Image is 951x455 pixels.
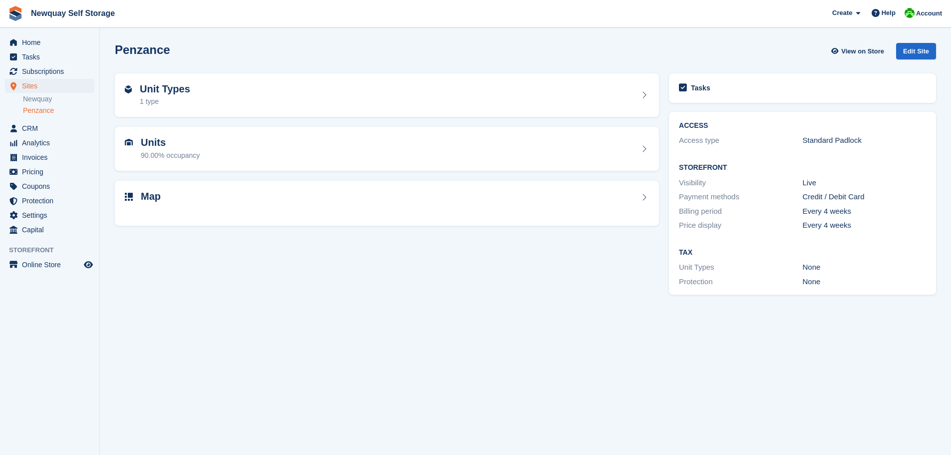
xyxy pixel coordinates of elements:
[679,135,802,146] div: Access type
[5,179,94,193] a: menu
[5,35,94,49] a: menu
[841,46,884,56] span: View on Store
[5,50,94,64] a: menu
[5,150,94,164] a: menu
[22,194,82,208] span: Protection
[803,191,926,203] div: Credit / Debit Card
[679,122,926,130] h2: ACCESS
[22,50,82,64] span: Tasks
[22,121,82,135] span: CRM
[8,6,23,21] img: stora-icon-8386f47178a22dfd0bd8f6a31ec36ba5ce8667c1dd55bd0f319d3a0aa187defe.svg
[27,5,119,21] a: Newquay Self Storage
[803,262,926,273] div: None
[803,220,926,231] div: Every 4 weeks
[22,35,82,49] span: Home
[896,43,936,59] div: Edit Site
[125,193,133,201] img: map-icn-33ee37083ee616e46c38cad1a60f524a97daa1e2b2c8c0bc3eb3415660979fc1.svg
[916,8,942,18] span: Account
[22,79,82,93] span: Sites
[22,208,82,222] span: Settings
[82,259,94,271] a: Preview store
[5,64,94,78] a: menu
[125,85,132,93] img: unit-type-icn-2b2737a686de81e16bb02015468b77c625bbabd49415b5ef34ead5e3b44a266d.svg
[141,150,200,161] div: 90.00% occupancy
[115,127,659,171] a: Units 90.00% occupancy
[832,8,852,18] span: Create
[803,276,926,288] div: None
[5,194,94,208] a: menu
[9,245,99,255] span: Storefront
[5,223,94,237] a: menu
[679,249,926,257] h2: Tax
[679,206,802,217] div: Billing period
[803,177,926,189] div: Live
[23,94,94,104] a: Newquay
[22,64,82,78] span: Subscriptions
[23,106,94,115] a: Penzance
[679,220,802,231] div: Price display
[5,208,94,222] a: menu
[140,96,190,107] div: 1 type
[905,8,915,18] img: Baylor
[140,83,190,95] h2: Unit Types
[141,191,161,202] h2: Map
[5,258,94,272] a: menu
[115,43,170,56] h2: Penzance
[22,179,82,193] span: Coupons
[679,177,802,189] div: Visibility
[115,73,659,117] a: Unit Types 1 type
[5,165,94,179] a: menu
[22,223,82,237] span: Capital
[5,79,94,93] a: menu
[679,191,802,203] div: Payment methods
[803,135,926,146] div: Standard Padlock
[141,137,200,148] h2: Units
[115,181,659,226] a: Map
[679,262,802,273] div: Unit Types
[896,43,936,63] a: Edit Site
[125,139,133,146] img: unit-icn-7be61d7bf1b0ce9d3e12c5938cc71ed9869f7b940bace4675aadf7bd6d80202e.svg
[882,8,896,18] span: Help
[5,136,94,150] a: menu
[691,83,710,92] h2: Tasks
[830,43,888,59] a: View on Store
[5,121,94,135] a: menu
[22,150,82,164] span: Invoices
[679,276,802,288] div: Protection
[22,258,82,272] span: Online Store
[22,136,82,150] span: Analytics
[803,206,926,217] div: Every 4 weeks
[22,165,82,179] span: Pricing
[679,164,926,172] h2: Storefront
